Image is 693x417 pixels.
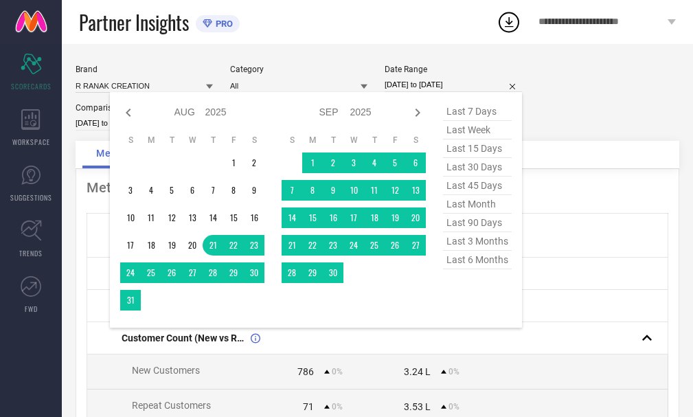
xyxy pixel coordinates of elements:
[161,135,182,146] th: Tuesday
[405,135,426,146] th: Saturday
[223,153,244,173] td: Fri Aug 01 2025
[244,207,264,228] td: Sat Aug 16 2025
[303,401,314,412] div: 71
[443,214,512,232] span: last 90 days
[323,135,343,146] th: Tuesday
[223,262,244,283] td: Fri Aug 29 2025
[302,153,323,173] td: Mon Sep 01 2025
[120,104,137,121] div: Previous month
[343,153,364,173] td: Wed Sep 03 2025
[385,153,405,173] td: Fri Sep 05 2025
[282,135,302,146] th: Sunday
[385,180,405,201] td: Fri Sep 12 2025
[443,177,512,195] span: last 45 days
[448,367,459,376] span: 0%
[120,180,141,201] td: Sun Aug 03 2025
[132,400,211,411] span: Repeat Customers
[385,235,405,256] td: Fri Sep 26 2025
[182,180,203,201] td: Wed Aug 06 2025
[405,235,426,256] td: Sat Sep 27 2025
[297,366,314,377] div: 786
[343,180,364,201] td: Wed Sep 10 2025
[203,262,223,283] td: Thu Aug 28 2025
[497,10,521,34] div: Open download list
[244,180,264,201] td: Sat Aug 09 2025
[385,65,522,74] div: Date Range
[364,180,385,201] td: Thu Sep 11 2025
[10,192,52,203] span: SUGGESTIONS
[302,207,323,228] td: Mon Sep 15 2025
[76,65,213,74] div: Brand
[203,235,223,256] td: Thu Aug 21 2025
[141,180,161,201] td: Mon Aug 04 2025
[212,19,233,29] span: PRO
[120,262,141,283] td: Sun Aug 24 2025
[11,81,52,91] span: SCORECARDS
[19,248,43,258] span: TRENDS
[405,153,426,173] td: Sat Sep 06 2025
[443,139,512,158] span: last 15 days
[161,180,182,201] td: Tue Aug 05 2025
[443,102,512,121] span: last 7 days
[203,180,223,201] td: Thu Aug 07 2025
[182,262,203,283] td: Wed Aug 27 2025
[120,135,141,146] th: Sunday
[443,121,512,139] span: last week
[385,78,522,92] input: Select date range
[161,262,182,283] td: Tue Aug 26 2025
[405,207,426,228] td: Sat Sep 20 2025
[302,235,323,256] td: Mon Sep 22 2025
[364,135,385,146] th: Thursday
[405,180,426,201] td: Sat Sep 13 2025
[161,207,182,228] td: Tue Aug 12 2025
[76,116,213,131] input: Select comparison period
[161,235,182,256] td: Tue Aug 19 2025
[141,262,161,283] td: Mon Aug 25 2025
[323,153,343,173] td: Tue Sep 02 2025
[141,207,161,228] td: Mon Aug 11 2025
[343,135,364,146] th: Wednesday
[120,207,141,228] td: Sun Aug 10 2025
[120,235,141,256] td: Sun Aug 17 2025
[343,207,364,228] td: Wed Sep 17 2025
[404,401,431,412] div: 3.53 L
[443,232,512,251] span: last 3 months
[385,135,405,146] th: Friday
[223,207,244,228] td: Fri Aug 15 2025
[404,366,431,377] div: 3.24 L
[244,262,264,283] td: Sat Aug 30 2025
[244,235,264,256] td: Sat Aug 23 2025
[141,135,161,146] th: Monday
[76,103,213,113] div: Comparison Period
[182,235,203,256] td: Wed Aug 20 2025
[87,179,668,196] div: Metrics
[96,148,134,159] span: Metrics
[385,207,405,228] td: Fri Sep 19 2025
[132,365,200,376] span: New Customers
[141,235,161,256] td: Mon Aug 18 2025
[323,262,343,283] td: Tue Sep 30 2025
[443,195,512,214] span: last month
[364,207,385,228] td: Thu Sep 18 2025
[323,207,343,228] td: Tue Sep 16 2025
[332,367,343,376] span: 0%
[364,153,385,173] td: Thu Sep 04 2025
[302,180,323,201] td: Mon Sep 08 2025
[302,135,323,146] th: Monday
[282,262,302,283] td: Sun Sep 28 2025
[12,137,50,147] span: WORKSPACE
[332,402,343,412] span: 0%
[203,207,223,228] td: Thu Aug 14 2025
[282,180,302,201] td: Sun Sep 07 2025
[244,153,264,173] td: Sat Aug 02 2025
[182,207,203,228] td: Wed Aug 13 2025
[409,104,426,121] div: Next month
[203,135,223,146] th: Thursday
[302,262,323,283] td: Mon Sep 29 2025
[282,235,302,256] td: Sun Sep 21 2025
[443,158,512,177] span: last 30 days
[364,235,385,256] td: Thu Sep 25 2025
[323,180,343,201] td: Tue Sep 09 2025
[79,8,189,36] span: Partner Insights
[323,235,343,256] td: Tue Sep 23 2025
